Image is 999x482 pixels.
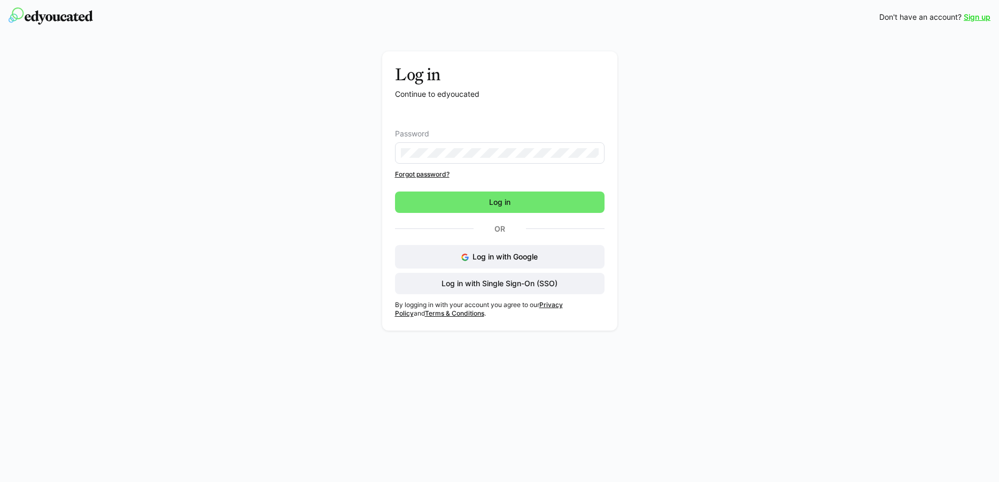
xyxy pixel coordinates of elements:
[473,252,538,261] span: Log in with Google
[964,12,990,22] a: Sign up
[395,301,563,317] a: Privacy Policy
[395,129,429,138] span: Password
[487,197,512,208] span: Log in
[879,12,962,22] span: Don't have an account?
[440,278,559,289] span: Log in with Single Sign-On (SSO)
[395,192,605,213] button: Log in
[474,221,526,236] p: Or
[395,245,605,269] button: Log in with Google
[425,309,484,317] a: Terms & Conditions
[395,273,605,294] button: Log in with Single Sign-On (SSO)
[395,170,605,179] a: Forgot password?
[9,7,93,25] img: edyoucated
[395,89,605,100] p: Continue to edyoucated
[395,301,605,318] p: By logging in with your account you agree to our and .
[395,64,605,85] h3: Log in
